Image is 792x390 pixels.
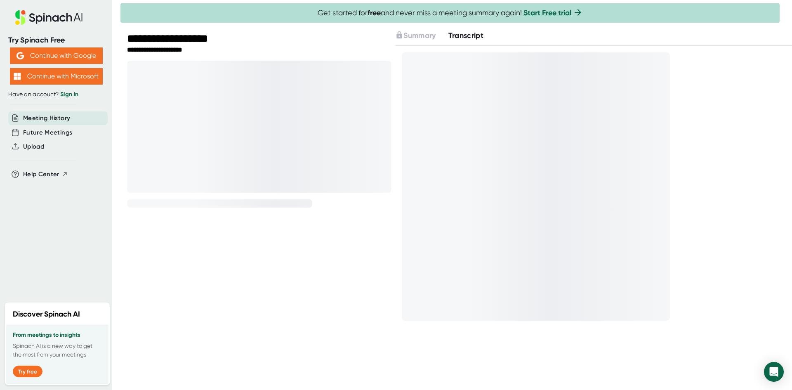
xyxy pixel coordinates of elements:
[448,30,484,41] button: Transcript
[448,31,484,40] span: Transcript
[368,8,381,17] b: free
[16,52,24,59] img: Aehbyd4JwY73AAAAAElFTkSuQmCC
[8,35,104,45] div: Try Spinach Free
[23,170,68,179] button: Help Center
[13,342,102,359] p: Spinach AI is a new way to get the most from your meetings
[395,30,448,41] div: Upgrade to access
[10,68,103,85] button: Continue with Microsoft
[8,91,104,98] div: Have an account?
[23,170,59,179] span: Help Center
[764,362,784,382] div: Open Intercom Messenger
[403,31,436,40] span: Summary
[523,8,571,17] a: Start Free trial
[23,142,44,151] button: Upload
[13,366,42,377] button: Try free
[13,309,80,320] h2: Discover Spinach AI
[318,8,583,18] span: Get started for and never miss a meeting summary again!
[395,30,436,41] button: Summary
[23,113,70,123] button: Meeting History
[60,91,78,98] a: Sign in
[10,47,103,64] button: Continue with Google
[13,332,102,338] h3: From meetings to insights
[23,128,72,137] button: Future Meetings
